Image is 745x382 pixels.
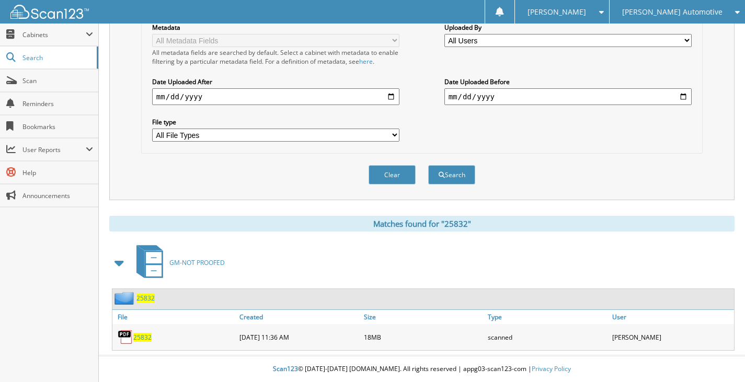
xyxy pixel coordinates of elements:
span: GM-NOT PROOFED [169,258,225,267]
a: Type [485,310,610,324]
span: Scan123 [273,364,298,373]
span: Help [22,168,93,177]
input: end [444,88,692,105]
a: File [112,310,237,324]
label: File type [152,118,400,126]
div: © [DATE]-[DATE] [DOMAIN_NAME]. All rights reserved | appg03-scan123-com | [99,356,745,382]
span: Scan [22,76,93,85]
div: [DATE] 11:36 AM [237,327,361,348]
img: folder2.png [114,292,136,305]
div: scanned [485,327,610,348]
span: [PERSON_NAME] Automotive [622,9,723,15]
div: 18MB [361,327,486,348]
button: Clear [369,165,416,184]
button: Search [428,165,475,184]
div: Matches found for "25832" [109,216,735,231]
label: Date Uploaded Before [444,77,692,86]
span: Cabinets [22,30,86,39]
iframe: Chat Widget [693,332,745,382]
div: [PERSON_NAME] [610,327,734,348]
a: Size [361,310,486,324]
img: scan123-logo-white.svg [10,5,89,19]
input: start [152,88,400,105]
a: 25832 [133,333,152,342]
span: Announcements [22,191,93,200]
img: PDF.png [118,329,133,345]
a: User [610,310,734,324]
label: Metadata [152,23,400,32]
a: GM-NOT PROOFED [130,242,225,283]
label: Date Uploaded After [152,77,400,86]
span: Bookmarks [22,122,93,131]
a: Created [237,310,361,324]
div: All metadata fields are searched by default. Select a cabinet with metadata to enable filtering b... [152,48,400,66]
span: [PERSON_NAME] [528,9,586,15]
a: 25832 [136,294,155,303]
span: User Reports [22,145,86,154]
a: Privacy Policy [532,364,571,373]
span: Reminders [22,99,93,108]
span: Search [22,53,91,62]
label: Uploaded By [444,23,692,32]
a: here [359,57,373,66]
